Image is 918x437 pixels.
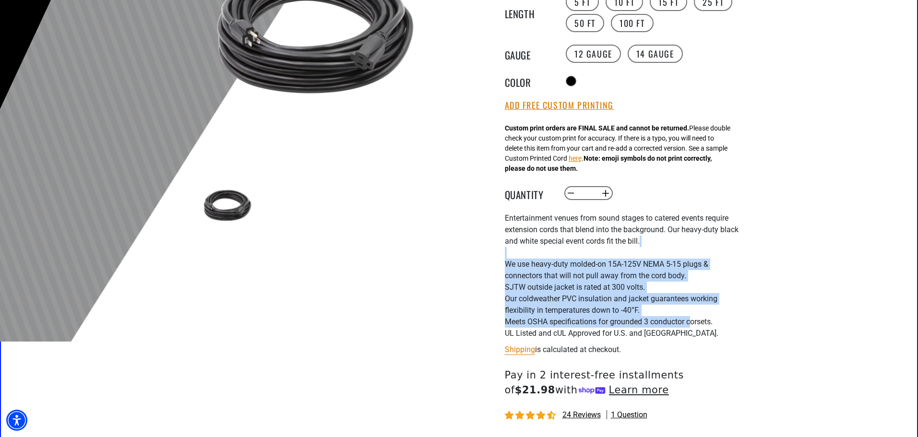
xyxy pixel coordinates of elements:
li: Meets OSHA specifications for grounded 3 conductor corsets. [505,316,740,328]
label: 50 FT [566,14,604,32]
div: is calculated at checkout. [505,343,740,356]
label: 12 Gauge [566,45,621,63]
a: Shipping [505,345,535,354]
li: Our coldweather PVC insulation and jacket guarantees working flexibility in temperatures down to ... [505,293,740,316]
strong: Note: emoji symbols do not print correctly, please do not use them. [505,154,712,172]
legend: Length [505,6,553,19]
span: 4.71 stars [505,411,558,420]
button: Add Free Custom Printing [505,100,614,111]
legend: Gauge [505,47,553,60]
label: 14 Gauge [628,45,683,63]
div: Please double check your custom print for accuracy. If there is a typo, you will need to delete t... [505,123,730,174]
span: 24 reviews [562,410,601,419]
img: black [200,177,255,233]
label: Quantity [505,187,553,200]
legend: Color [505,75,553,87]
button: here [569,154,582,164]
span: 1 question [611,410,647,420]
li: SJTW outside jacket is rated at 300 volts. [505,282,740,293]
li: We use heavy-duty molded-on 15A-125V NEMA 5-15 plugs & connectors that will not pull away from th... [505,259,740,282]
label: 100 FT [611,14,654,32]
li: UL Listed and cUL Approved for U.S. and [GEOGRAPHIC_DATA]. [505,328,740,339]
div: Entertainment venues from sound stages to catered events require extension cords that blend into ... [505,213,740,339]
div: Accessibility Menu [6,410,27,431]
strong: Custom print orders are FINAL SALE and cannot be returned. [505,124,689,132]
